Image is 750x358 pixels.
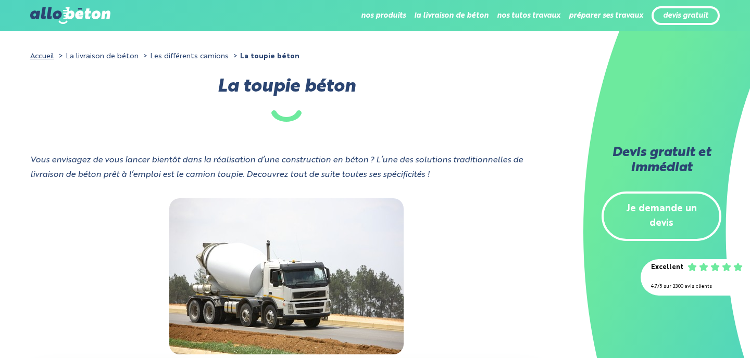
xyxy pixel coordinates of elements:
div: 4.7/5 sur 2300 avis clients [651,279,740,295]
li: la livraison de béton [414,3,489,28]
li: La livraison de béton [56,49,139,64]
img: toupie [169,198,404,354]
a: Accueil [30,53,54,60]
div: Excellent [651,260,683,275]
h1: La toupie béton [30,80,543,122]
li: nos produits [361,3,406,28]
li: La toupie béton [231,49,299,64]
img: allobéton [30,7,110,24]
li: préparer ses travaux [569,3,643,28]
h2: Devis gratuit et immédiat [602,146,721,176]
li: nos tutos travaux [497,3,560,28]
a: devis gratuit [663,11,708,20]
a: Je demande un devis [602,191,721,241]
li: Les différents camions [141,49,229,64]
i: Vous envisagez de vous lancer bientôt dans la réalisation d’une construction en béton ? L’une des... [30,156,523,180]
